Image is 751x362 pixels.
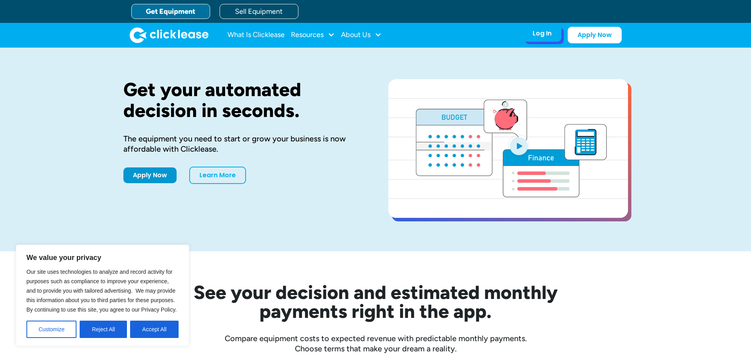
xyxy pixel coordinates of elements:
img: Blue play button logo on a light blue circular background [508,135,529,157]
div: We value your privacy [16,245,189,346]
a: Sell Equipment [220,4,298,19]
a: Apply Now [568,27,622,43]
a: open lightbox [388,79,628,218]
p: We value your privacy [26,253,179,262]
h2: See your decision and estimated monthly payments right in the app. [155,283,596,321]
h1: Get your automated decision in seconds. [123,79,363,121]
a: home [130,27,209,43]
a: What Is Clicklease [227,27,285,43]
div: Log In [533,30,552,37]
div: About Us [341,27,382,43]
span: Our site uses technologies to analyze and record activity for purposes such as compliance to impr... [26,269,177,313]
img: Clicklease logo [130,27,209,43]
a: Apply Now [123,167,177,183]
a: Get Equipment [131,4,210,19]
div: Resources [291,27,335,43]
button: Reject All [80,321,127,338]
div: Compare equipment costs to expected revenue with predictable monthly payments. Choose terms that ... [123,333,628,354]
button: Accept All [130,321,179,338]
button: Customize [26,321,76,338]
div: The equipment you need to start or grow your business is now affordable with Clicklease. [123,134,363,154]
a: Learn More [189,167,246,184]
